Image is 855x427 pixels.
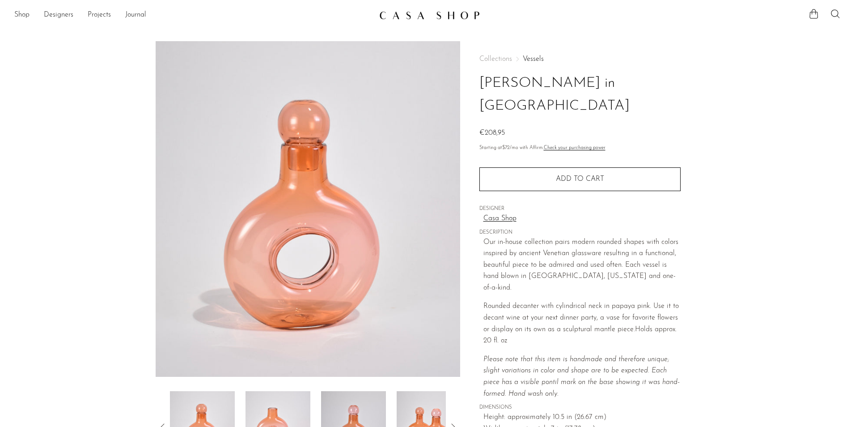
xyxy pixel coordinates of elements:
nav: Breadcrumbs [479,56,681,63]
span: $72 [502,145,510,150]
button: Add to cart [479,167,681,191]
p: Our in-house collection pairs modern rounded shapes with colors inspired by ancient Venetian glas... [483,237,681,294]
a: Shop [14,9,30,21]
span: DESIGNER [479,205,681,213]
em: Please note that this item is handmade and therefore unique; slight variations in color and shape... [483,356,680,397]
ul: NEW HEADER MENU [14,8,372,23]
a: Check your purchasing power - Learn more about Affirm Financing (opens in modal) [544,145,605,150]
span: DIMENSIONS [479,404,681,412]
a: Casa Shop [483,213,681,225]
span: Height: approximately 10.5 in (26.67 cm) [483,412,681,423]
h1: [PERSON_NAME] in [GEOGRAPHIC_DATA] [479,72,681,118]
a: Vessels [523,56,544,63]
span: €208,95 [479,129,505,137]
a: Designers [44,9,73,21]
span: Add to cart [556,175,604,183]
a: Journal [125,9,146,21]
span: Collections [479,56,512,63]
span: DESCRIPTION [479,229,681,237]
img: Stella Decanter in Papaya [156,41,460,377]
nav: Desktop navigation [14,8,372,23]
p: Starting at /mo with Affirm. [479,144,681,152]
p: Rounded decanter with cylindrical neck in papaya pink. Use it to decant wine at your next dinner ... [483,301,681,346]
a: Projects [88,9,111,21]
